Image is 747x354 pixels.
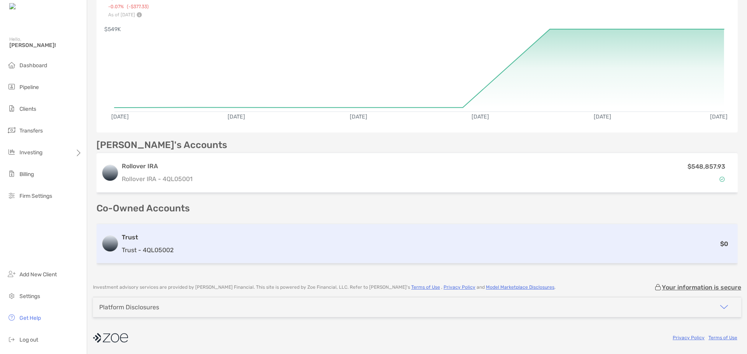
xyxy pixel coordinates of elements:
[444,284,475,290] a: Privacy Policy
[104,26,121,33] text: $549K
[7,82,16,91] img: pipeline icon
[19,293,40,300] span: Settings
[7,104,16,113] img: clients icon
[9,3,42,10] img: Zoe Logo
[93,329,128,347] img: company logo
[122,174,579,184] p: Rollover IRA - 4QL05001
[19,337,38,343] span: Log out
[350,113,367,120] text: [DATE]
[122,233,174,242] h3: Trust
[7,291,16,300] img: settings icon
[102,236,118,251] img: logo account
[127,4,149,10] span: ( -$377.33 )
[19,84,39,91] span: Pipeline
[710,113,728,120] text: [DATE]
[719,176,725,182] img: Account Status icon
[122,245,174,255] p: Trust - 4QL05002
[411,284,440,290] a: Terms of Use
[19,193,52,199] span: Firm Settings
[7,169,16,178] img: billing icon
[708,335,737,340] a: Terms of Use
[673,335,705,340] a: Privacy Policy
[7,147,16,157] img: investing icon
[108,12,190,17] p: As of [DATE]
[228,113,245,120] text: [DATE]
[9,42,82,49] span: [PERSON_NAME]!
[108,4,124,10] span: -0.07%
[19,271,57,278] span: Add New Client
[99,303,159,311] div: Platform Disclosures
[472,113,489,120] text: [DATE]
[7,126,16,135] img: transfers icon
[7,269,16,279] img: add_new_client icon
[687,162,725,171] p: $548,857.93
[7,313,16,322] img: get-help icon
[19,106,36,112] span: Clients
[96,204,738,213] p: Co-Owned Accounts
[19,171,34,178] span: Billing
[7,335,16,344] img: logout icon
[96,140,227,150] p: [PERSON_NAME]'s Accounts
[111,113,129,120] text: [DATE]
[102,165,118,181] img: logo account
[662,284,741,291] p: Your information is secure
[122,162,579,171] h3: Rollover IRA
[486,284,554,290] a: Model Marketplace Disclosures
[93,284,556,290] p: Investment advisory services are provided by [PERSON_NAME] Financial . This site is powered by Zo...
[7,60,16,70] img: dashboard icon
[137,12,142,17] img: Performance Info
[19,149,42,156] span: Investing
[720,239,728,249] p: $0
[19,127,43,134] span: Transfers
[19,315,41,321] span: Get Help
[19,62,47,69] span: Dashboard
[594,113,611,120] text: [DATE]
[7,191,16,200] img: firm-settings icon
[719,302,729,312] img: icon arrow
